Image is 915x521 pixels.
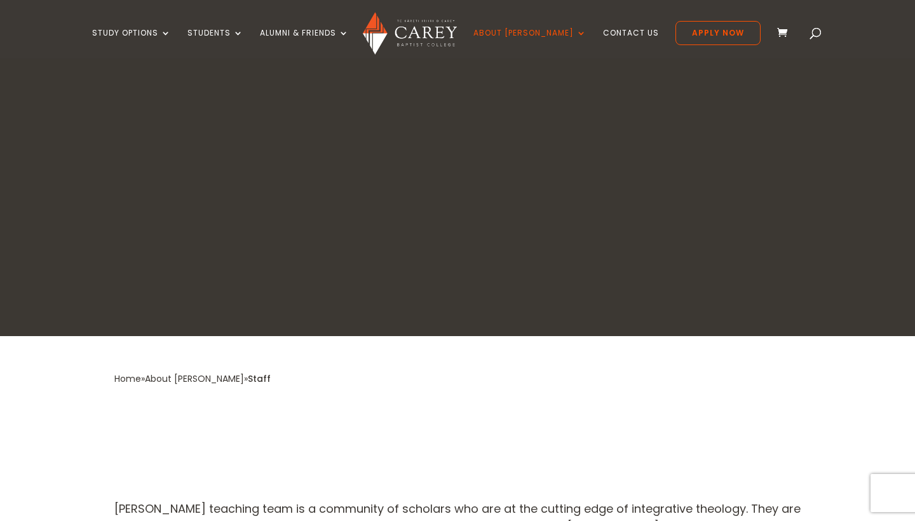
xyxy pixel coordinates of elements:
[363,12,456,55] img: Carey Baptist College
[114,372,271,385] span: » »
[187,29,243,58] a: Students
[248,372,271,385] span: Staff
[145,372,244,385] a: About [PERSON_NAME]
[675,21,761,45] a: Apply Now
[92,29,171,58] a: Study Options
[114,372,141,385] a: Home
[260,29,349,58] a: Alumni & Friends
[473,29,586,58] a: About [PERSON_NAME]
[603,29,659,58] a: Contact Us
